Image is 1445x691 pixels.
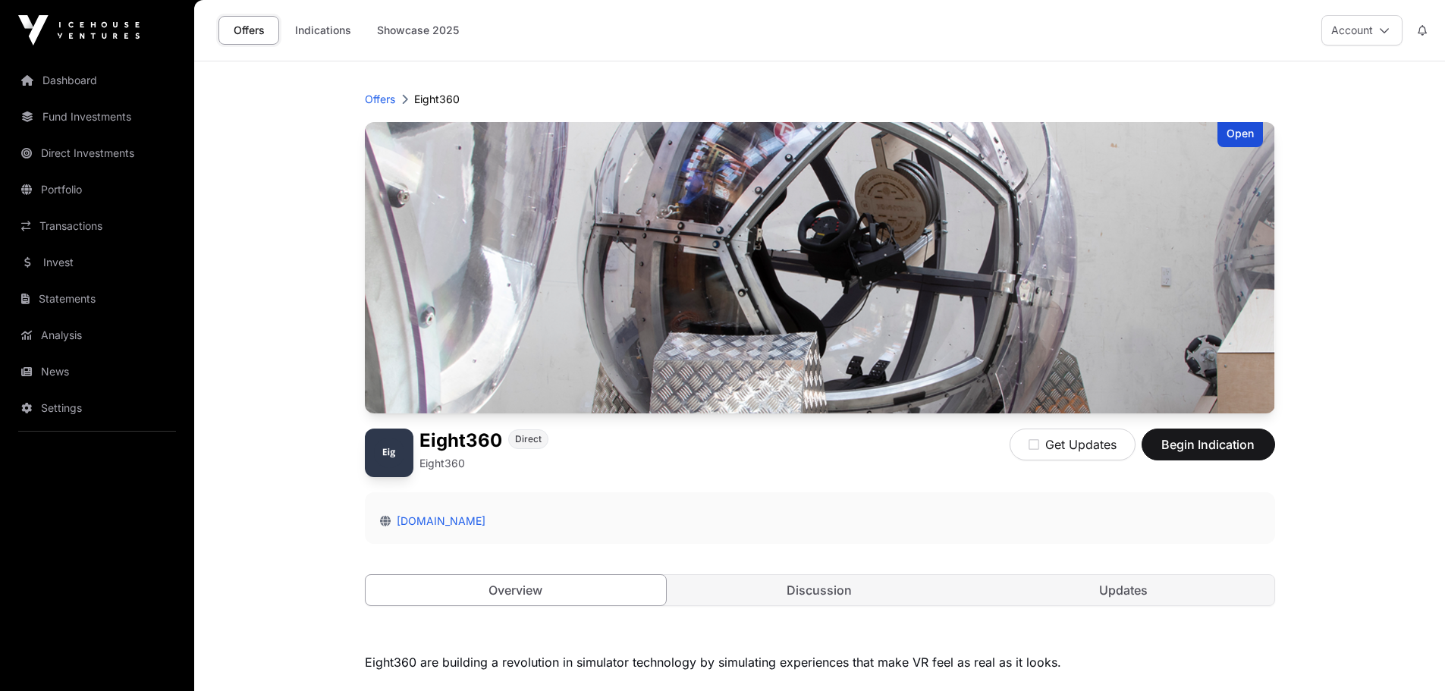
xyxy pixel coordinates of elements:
[365,574,668,606] a: Overview
[12,209,182,243] a: Transactions
[1010,429,1136,460] button: Get Updates
[12,319,182,352] a: Analysis
[414,92,460,107] p: Eight360
[365,122,1275,413] img: Eight360
[12,246,182,279] a: Invest
[12,282,182,316] a: Statements
[218,16,279,45] a: Offers
[419,456,465,471] p: Eight360
[515,433,542,445] span: Direct
[12,137,182,170] a: Direct Investments
[365,92,395,107] a: Offers
[365,652,1275,673] div: Eight360 are building a revolution in simulator technology by simulating experiences that make VR...
[419,429,502,453] h1: Eight360
[12,100,182,133] a: Fund Investments
[12,355,182,388] a: News
[12,64,182,97] a: Dashboard
[367,16,469,45] a: Showcase 2025
[1142,429,1275,460] button: Begin Indication
[1321,15,1403,46] button: Account
[285,16,361,45] a: Indications
[12,173,182,206] a: Portfolio
[669,575,970,605] a: Discussion
[391,514,485,527] a: [DOMAIN_NAME]
[973,575,1274,605] a: Updates
[1161,435,1256,454] span: Begin Indication
[18,15,140,46] img: Icehouse Ventures Logo
[1217,122,1263,147] div: Open
[1142,444,1275,459] a: Begin Indication
[366,575,1274,605] nav: Tabs
[365,429,413,477] img: Eight360
[12,391,182,425] a: Settings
